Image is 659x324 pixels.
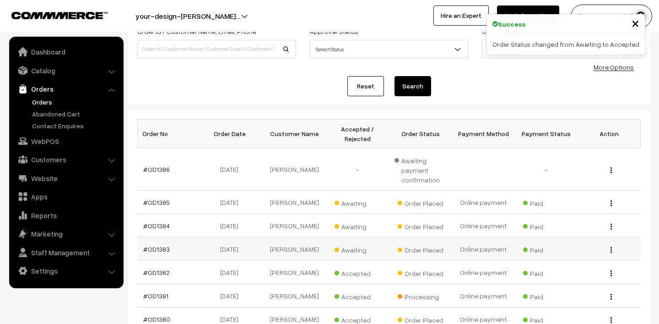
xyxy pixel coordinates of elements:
[143,269,170,276] a: #OD1382
[326,148,389,191] td: -
[335,290,380,302] span: Accepted
[335,220,380,231] span: Awaiting
[632,16,639,30] button: Close
[30,121,120,131] a: Contact Enquires
[310,41,468,57] span: Select Status
[263,237,326,261] td: [PERSON_NAME]
[610,224,612,230] img: Menu
[398,266,443,278] span: Order Placed
[523,266,569,278] span: Paid
[452,120,514,148] th: Payment Method
[200,214,263,237] td: [DATE]
[11,188,120,205] a: Apps
[578,120,640,148] th: Action
[11,244,120,261] a: Staff Management
[200,120,263,148] th: Order Date
[610,200,612,206] img: Menu
[11,207,120,224] a: Reports
[11,62,120,79] a: Catalog
[335,196,380,208] span: Awaiting
[498,19,526,29] strong: Success
[263,284,326,308] td: [PERSON_NAME]
[310,40,469,58] span: Select Status
[497,5,559,26] a: My Subscription
[523,243,569,255] span: Paid
[11,225,120,242] a: Marketing
[523,196,569,208] span: Paid
[610,270,612,276] img: Menu
[138,120,200,148] th: Order No
[326,120,389,148] th: Accepted / Rejected
[11,12,108,19] img: COMMMERCE
[523,220,569,231] span: Paid
[394,154,446,185] span: Awaiting payment confirmation
[143,222,170,230] a: #OD1384
[610,247,612,253] img: Menu
[594,63,634,71] a: More Options
[143,165,170,173] a: #OD1386
[452,214,514,237] td: Online payment
[30,97,120,107] a: Orders
[11,133,120,149] a: WebPOS
[11,170,120,187] a: Website
[452,237,514,261] td: Online payment
[11,263,120,279] a: Settings
[335,266,380,278] span: Accepted
[610,167,612,173] img: Menu
[11,151,120,168] a: Customers
[263,191,326,214] td: [PERSON_NAME]
[200,284,263,308] td: [DATE]
[347,76,384,96] a: Reset
[482,40,641,58] span: Select Status
[263,120,326,148] th: Customer Name
[433,5,489,26] a: Hire an Expert
[398,243,443,255] span: Order Placed
[200,148,263,191] td: [DATE]
[11,9,92,20] a: COMMMERCE
[11,81,120,97] a: Orders
[143,292,168,300] a: #OD1381
[200,191,263,214] td: [DATE]
[335,243,380,255] span: Awaiting
[394,76,431,96] button: Search
[143,315,170,323] a: #OD1380
[143,245,170,253] a: #OD1383
[200,237,263,261] td: [DATE]
[515,148,578,191] td: -
[263,148,326,191] td: [PERSON_NAME]
[452,261,514,284] td: Online payment
[389,120,452,148] th: Order Status
[571,5,652,27] button: [PERSON_NAME] N.P
[482,41,640,57] span: Select Status
[610,294,612,300] img: Menu
[523,290,569,302] span: Paid
[632,14,639,31] span: ×
[487,34,645,55] div: Order Status changed from Awaiting to Accepted
[200,261,263,284] td: [DATE]
[452,284,514,308] td: Online payment
[30,109,120,119] a: Abandoned Cart
[610,317,612,323] img: Menu
[452,191,514,214] td: Online payment
[515,120,578,148] th: Payment Status
[398,196,443,208] span: Order Placed
[137,40,296,58] input: Order Id / Customer Name / Customer Email / Customer Phone
[398,220,443,231] span: Order Placed
[263,214,326,237] td: [PERSON_NAME]
[103,5,272,27] button: your-design-[PERSON_NAME]…
[263,261,326,284] td: [PERSON_NAME]
[398,290,443,302] span: Processing
[634,9,648,23] img: user
[11,44,120,60] a: Dashboard
[143,198,170,206] a: #OD1385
